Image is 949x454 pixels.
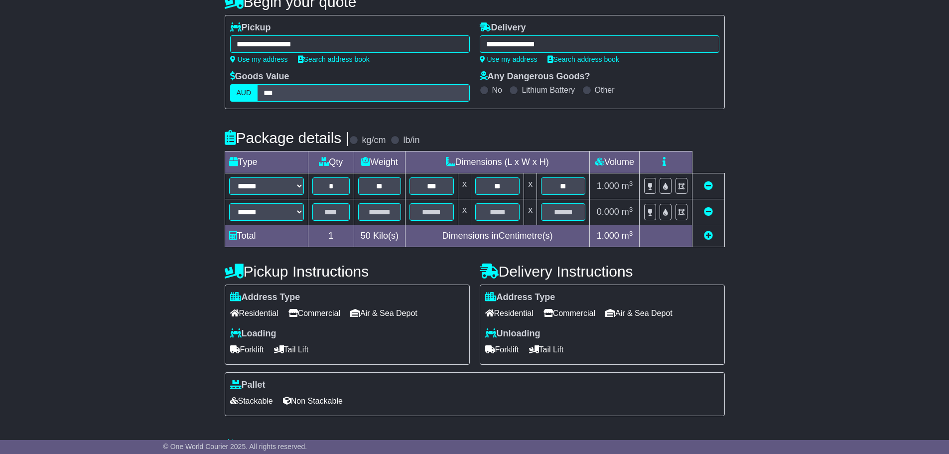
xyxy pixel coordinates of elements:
[405,225,590,247] td: Dimensions in Centimetre(s)
[622,231,633,241] span: m
[225,151,308,173] td: Type
[622,181,633,191] span: m
[485,292,555,303] label: Address Type
[283,393,343,409] span: Non Stackable
[403,135,419,146] label: lb/in
[704,181,713,191] a: Remove this item
[458,173,471,199] td: x
[163,443,307,451] span: © One World Courier 2025. All rights reserved.
[405,151,590,173] td: Dimensions (L x W x H)
[485,305,534,321] span: Residential
[458,199,471,225] td: x
[230,342,264,357] span: Forklift
[230,380,266,391] label: Pallet
[225,225,308,247] td: Total
[629,206,633,213] sup: 3
[480,55,538,63] a: Use my address
[547,55,619,63] a: Search address book
[230,55,288,63] a: Use my address
[543,305,595,321] span: Commercial
[354,225,406,247] td: Kilo(s)
[362,135,386,146] label: kg/cm
[629,230,633,237] sup: 3
[480,71,590,82] label: Any Dangerous Goods?
[492,85,502,95] label: No
[524,173,537,199] td: x
[590,151,640,173] td: Volume
[308,225,354,247] td: 1
[622,207,633,217] span: m
[230,292,300,303] label: Address Type
[230,71,289,82] label: Goods Value
[480,263,725,280] h4: Delivery Instructions
[595,85,615,95] label: Other
[225,130,350,146] h4: Package details |
[629,180,633,187] sup: 3
[529,342,564,357] span: Tail Lift
[522,85,575,95] label: Lithium Battery
[230,22,271,33] label: Pickup
[225,263,470,280] h4: Pickup Instructions
[308,151,354,173] td: Qty
[230,328,276,339] label: Loading
[485,328,541,339] label: Unloading
[298,55,370,63] a: Search address book
[350,305,417,321] span: Air & Sea Depot
[605,305,673,321] span: Air & Sea Depot
[704,231,713,241] a: Add new item
[288,305,340,321] span: Commercial
[485,342,519,357] span: Forklift
[361,231,371,241] span: 50
[597,181,619,191] span: 1.000
[354,151,406,173] td: Weight
[480,22,526,33] label: Delivery
[597,231,619,241] span: 1.000
[230,84,258,102] label: AUD
[524,199,537,225] td: x
[230,305,278,321] span: Residential
[597,207,619,217] span: 0.000
[704,207,713,217] a: Remove this item
[274,342,309,357] span: Tail Lift
[230,393,273,409] span: Stackable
